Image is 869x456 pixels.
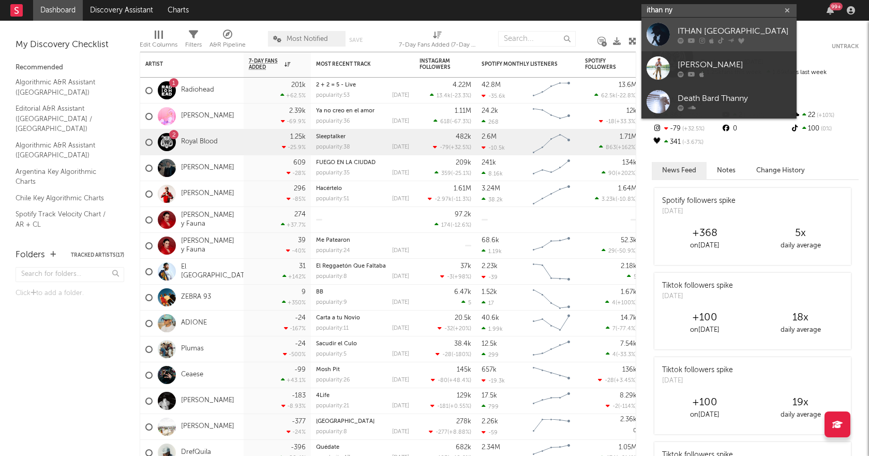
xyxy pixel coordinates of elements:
div: 0 [585,414,637,439]
span: +10 % [815,113,834,119]
div: Ya no creo en el amor [316,108,409,114]
span: 0 % [819,126,832,132]
div: -8.93 % [281,403,306,409]
svg: Chart title [528,259,575,285]
div: 3.24M [482,185,500,192]
div: popularity: 5 [316,351,347,357]
div: BB [316,289,409,295]
span: +0.55 % [450,404,470,409]
button: Save [349,37,363,43]
span: -23.3 % [452,93,470,99]
span: 359 [441,171,451,176]
div: ( ) [598,377,637,384]
div: Mosh Pit [316,367,409,373]
div: Recommended [16,62,124,74]
span: +32.5 % [681,126,705,132]
div: 609 [293,159,306,166]
div: 482k [456,134,471,140]
div: 38.2k [482,196,503,203]
a: [PERSON_NAME] [181,112,234,121]
div: on [DATE] [657,409,753,421]
div: 299 [482,351,499,358]
div: 145k [457,366,471,373]
div: -500 % [283,351,306,358]
div: ( ) [605,299,637,306]
span: -114 % [620,404,635,409]
span: -77.4 % [617,326,635,332]
a: Quédate [316,445,339,450]
div: -85 % [287,196,306,202]
div: 42.8M [482,82,501,89]
div: [DATE] [392,248,409,254]
div: Carta a tu Novio [316,315,409,321]
div: -35.6k [482,93,505,99]
div: -24 [295,341,306,347]
div: -167 % [284,325,306,332]
div: ( ) [606,325,637,332]
span: 90 [608,171,616,176]
a: [PERSON_NAME] [641,51,797,85]
div: 17 [482,300,494,306]
span: +162 % [618,145,635,151]
span: 13.4k [437,93,451,99]
div: 0 [721,122,789,136]
a: [PERSON_NAME] [181,396,234,405]
a: ITHAN [GEOGRAPHIC_DATA] [641,18,797,51]
div: [DATE] [392,144,409,150]
button: Notes [707,162,746,179]
div: 129k [457,392,471,399]
div: 241k [482,159,496,166]
button: News Feed [652,162,707,179]
div: [DATE] [392,93,409,98]
div: Edit Columns [140,39,177,51]
a: FUEGO EN LA CIUDAD [316,160,376,166]
svg: Chart title [528,285,575,311]
span: 4 [612,300,616,306]
a: 2 + 2 = 5 - Live [316,82,356,88]
div: popularity: 51 [316,196,349,202]
div: popularity: 35 [316,170,350,176]
div: Most Recent Track [316,61,394,67]
div: 2.6M [482,134,497,140]
div: ITHAN [GEOGRAPHIC_DATA] [678,25,791,37]
a: Spotify Track Velocity Chart / AR + CL [16,209,114,230]
a: Royal Blood [181,138,218,146]
svg: Chart title [528,233,575,259]
div: ( ) [438,325,471,332]
span: +32.5 % [451,145,470,151]
button: 99+ [827,6,834,14]
span: -28 [442,352,452,358]
button: Change History [746,162,815,179]
svg: Chart title [528,362,575,388]
div: [DATE] [392,403,409,409]
div: [DATE] [392,300,409,305]
div: 2.36k [620,416,637,423]
div: +368 [657,227,753,240]
span: 7-Day Fans Added [249,58,282,70]
span: -32 [444,326,453,332]
span: -2.97k [435,197,452,202]
div: 37k [460,263,471,270]
span: 618 [440,119,450,125]
div: ( ) [435,170,471,176]
div: popularity: 21 [316,403,349,409]
div: [DATE] [392,326,409,331]
div: on [DATE] [657,324,753,336]
div: 136k [622,366,637,373]
span: 7 [612,326,616,332]
div: ( ) [606,351,637,358]
div: Spotify Monthly Listeners [482,61,559,67]
div: 209k [456,159,471,166]
span: -2 [612,404,618,409]
div: 7-Day Fans Added (7-Day Fans Added) [399,26,476,56]
a: Hacértelo [316,186,342,192]
span: -3.67 % [681,140,703,145]
div: 799 [482,403,499,410]
div: Click to add a folder. [16,287,124,300]
div: +100 [657,312,753,324]
div: popularity: 24 [316,248,350,254]
div: Spotify followers spike [662,196,736,207]
a: [GEOGRAPHIC_DATA] [316,419,374,424]
div: 8.16k [482,170,503,177]
span: 174 [441,223,451,228]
